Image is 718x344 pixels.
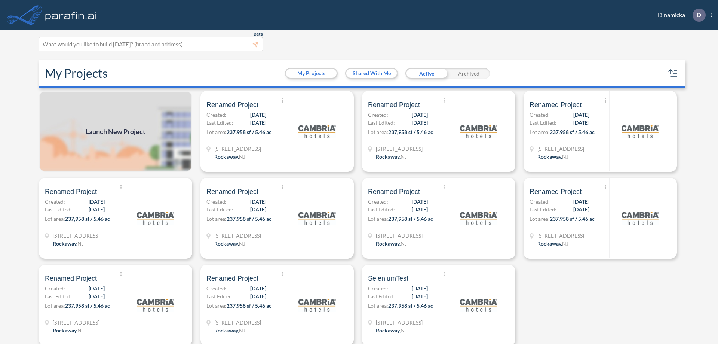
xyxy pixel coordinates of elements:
[401,153,407,160] span: NJ
[388,216,433,222] span: 237,958 sf / 5.46 ac
[368,206,395,213] span: Last Edited:
[239,327,245,334] span: NJ
[412,111,428,119] span: [DATE]
[77,240,84,247] span: NJ
[65,302,110,309] span: 237,958 sf / 5.46 ac
[562,153,568,160] span: NJ
[376,319,423,326] span: 321 Mt Hope Ave
[45,216,65,222] span: Lot area:
[530,187,582,196] span: Renamed Project
[45,206,72,213] span: Last Edited:
[573,111,589,119] span: [DATE]
[376,240,407,247] div: Rockaway, NJ
[412,198,428,206] span: [DATE]
[368,111,388,119] span: Created:
[45,198,65,206] span: Created:
[214,153,245,161] div: Rockaway, NJ
[250,292,266,300] span: [DATE]
[206,187,258,196] span: Renamed Project
[550,129,595,135] span: 237,958 sf / 5.46 ac
[206,284,227,292] span: Created:
[368,187,420,196] span: Renamed Project
[368,216,388,222] span: Lot area:
[412,119,428,127] span: [DATE]
[530,129,550,135] span: Lot area:
[530,111,550,119] span: Created:
[368,119,395,127] span: Last Edited:
[368,198,388,206] span: Created:
[388,302,433,309] span: 237,958 sf / 5.46 ac
[405,68,448,79] div: Active
[376,327,401,334] span: Rockaway ,
[206,111,227,119] span: Created:
[622,200,659,237] img: logo
[460,200,497,237] img: logo
[45,284,65,292] span: Created:
[530,216,550,222] span: Lot area:
[647,9,712,22] div: Dinamicka
[53,232,99,240] span: 321 Mt Hope Ave
[206,206,233,213] span: Last Edited:
[250,198,266,206] span: [DATE]
[250,111,266,119] span: [DATE]
[214,319,261,326] span: 321 Mt Hope Ave
[286,69,337,78] button: My Projects
[86,127,145,137] span: Launch New Project
[460,113,497,150] img: logo
[89,284,105,292] span: [DATE]
[573,198,589,206] span: [DATE]
[346,69,397,78] button: Shared With Me
[53,240,77,247] span: Rockaway ,
[388,129,433,135] span: 237,958 sf / 5.46 ac
[214,145,261,153] span: 321 Mt Hope Ave
[537,240,568,247] div: Rockaway, NJ
[376,153,401,160] span: Rockaway ,
[206,274,258,283] span: Renamed Project
[530,119,556,127] span: Last Edited:
[448,68,490,79] div: Archived
[562,240,568,247] span: NJ
[550,216,595,222] span: 237,958 sf / 5.46 ac
[368,284,388,292] span: Created:
[137,200,174,237] img: logo
[376,153,407,161] div: Rockaway, NJ
[206,216,227,222] span: Lot area:
[376,240,401,247] span: Rockaway ,
[530,206,556,213] span: Last Edited:
[537,232,584,240] span: 321 Mt Hope Ave
[239,240,245,247] span: NJ
[77,327,84,334] span: NJ
[254,31,263,37] span: Beta
[537,145,584,153] span: 321 Mt Hope Ave
[376,326,407,334] div: Rockaway, NJ
[697,12,701,18] p: D
[89,292,105,300] span: [DATE]
[298,113,336,150] img: logo
[537,153,562,160] span: Rockaway ,
[227,216,271,222] span: 237,958 sf / 5.46 ac
[537,153,568,161] div: Rockaway, NJ
[214,326,245,334] div: Rockaway, NJ
[137,286,174,324] img: logo
[537,240,562,247] span: Rockaway ,
[45,187,97,196] span: Renamed Project
[368,292,395,300] span: Last Edited:
[45,302,65,309] span: Lot area:
[530,100,582,109] span: Renamed Project
[227,302,271,309] span: 237,958 sf / 5.46 ac
[667,67,679,79] button: sort
[376,145,423,153] span: 321 Mt Hope Ave
[53,326,84,334] div: Rockaway, NJ
[206,129,227,135] span: Lot area:
[401,327,407,334] span: NJ
[89,206,105,213] span: [DATE]
[622,113,659,150] img: logo
[43,7,98,22] img: logo
[298,200,336,237] img: logo
[368,100,420,109] span: Renamed Project
[206,119,233,127] span: Last Edited:
[250,284,266,292] span: [DATE]
[573,206,589,213] span: [DATE]
[412,206,428,213] span: [DATE]
[45,66,108,80] h2: My Projects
